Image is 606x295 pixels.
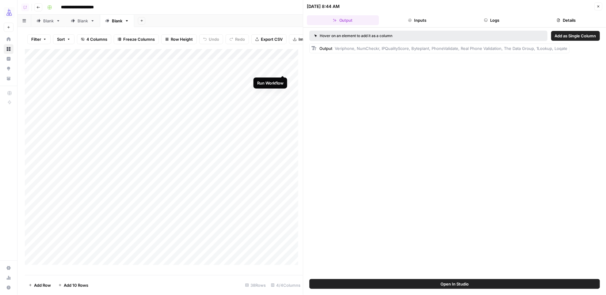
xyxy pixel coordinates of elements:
span: 4 Columns [86,36,107,42]
a: Your Data [4,74,13,83]
a: Usage [4,273,13,283]
div: [DATE] 8:44 AM [307,3,340,9]
button: Help + Support [4,283,13,293]
button: Details [530,15,602,25]
button: Filter [27,34,51,44]
button: Sort [53,34,74,44]
button: Freeze Columns [114,34,159,44]
button: Add Row [25,280,55,290]
span: Sort [57,36,65,42]
a: Home [4,34,13,44]
span: Output [320,46,333,51]
div: Blank [78,18,88,24]
span: Add Row [34,282,51,288]
div: Blank [43,18,54,24]
button: Add as Single Column [551,31,600,41]
button: Inputs [381,15,453,25]
img: AirOps Growth Logo [4,7,15,18]
div: 38 Rows [243,280,269,290]
span: Row Height [171,36,193,42]
span: Undo [209,36,219,42]
div: Run Workflow [257,80,284,86]
button: Export CSV [251,34,287,44]
span: Freeze Columns [123,36,155,42]
a: Blank [31,15,66,27]
a: Opportunities [4,64,13,74]
a: Browse [4,44,13,54]
div: Blank [112,18,122,24]
span: Redo [235,36,245,42]
button: Row Height [161,34,197,44]
a: Blank [66,15,100,27]
button: Add 10 Rows [55,280,92,290]
span: Export CSV [261,36,283,42]
a: Blank [100,15,134,27]
a: Settings [4,263,13,273]
span: Add as Single Column [555,33,596,39]
span: Import CSV [299,36,321,42]
button: Import CSV [289,34,325,44]
a: Insights [4,54,13,64]
span: Open In Studio [440,281,469,287]
div: 4/4 Columns [269,280,303,290]
button: 4 Columns [77,34,111,44]
button: Output [307,15,379,25]
span: Veriphone, NumCheckr, IPQualityScore, Byteplant, PhoneValidate, Real Phone Validation, The Data G... [335,46,568,51]
button: Undo [199,34,223,44]
button: Logs [456,15,528,25]
button: Redo [226,34,249,44]
span: Add 10 Rows [64,282,88,288]
button: Open In Studio [310,279,600,289]
div: Hover on an element to add it as a column [314,33,468,39]
button: Workspace: AirOps Growth [4,5,13,20]
span: Filter [31,36,41,42]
